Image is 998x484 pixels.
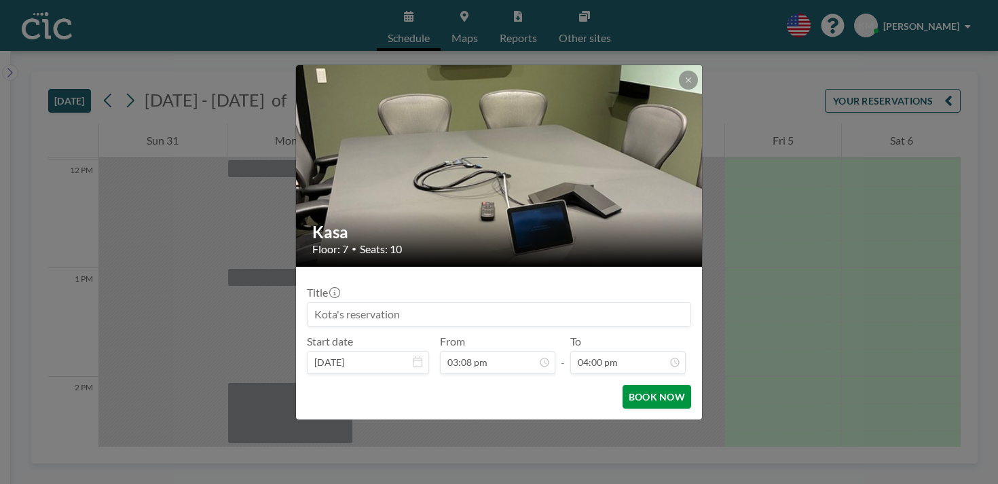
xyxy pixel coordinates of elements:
[312,222,687,242] h2: Kasa
[352,244,356,254] span: •
[440,335,465,348] label: From
[561,339,565,369] span: -
[307,286,339,299] label: Title
[312,242,348,256] span: Floor: 7
[307,335,353,348] label: Start date
[570,335,581,348] label: To
[360,242,402,256] span: Seats: 10
[308,303,690,326] input: Kota's reservation
[623,385,691,409] button: BOOK NOW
